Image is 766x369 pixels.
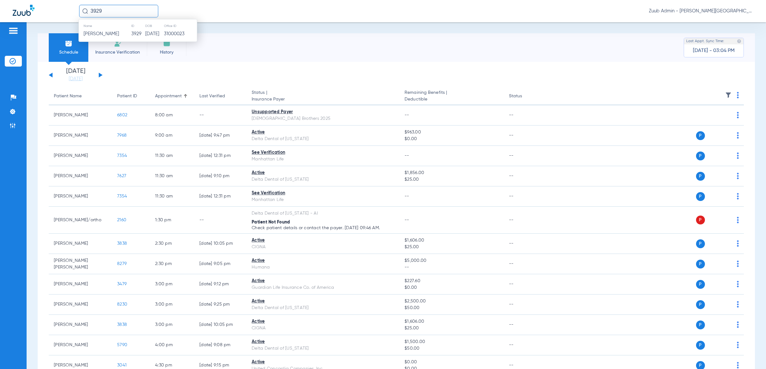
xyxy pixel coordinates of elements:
td: -- [194,207,247,234]
span: -- [405,153,409,158]
div: Patient ID [117,93,145,100]
span: -- [405,194,409,198]
td: -- [504,254,547,274]
div: See Verification [252,190,394,197]
span: P [696,300,705,309]
span: P [696,280,705,289]
span: Zuub Admin - [PERSON_NAME][GEOGRAPHIC_DATA] [649,8,753,14]
span: Deductible [405,96,499,103]
img: group-dot-blue.svg [737,193,739,199]
div: Patient Name [54,93,82,100]
th: ID [131,23,145,29]
td: 3:00 PM [150,295,194,315]
img: Manual Insurance Verification [114,40,122,47]
td: [PERSON_NAME] [49,274,112,295]
div: Delta Dental of [US_STATE] [252,176,394,183]
span: 7968 [117,133,127,138]
td: 11:30 AM [150,166,194,186]
div: Humana [252,264,394,271]
td: [PERSON_NAME] [49,166,112,186]
td: [DATE] 9:25 PM [194,295,247,315]
td: -- [504,335,547,355]
span: Last Appt. Sync Time: [686,38,724,44]
div: Patient Name [54,93,107,100]
td: [PERSON_NAME] [49,234,112,254]
span: P [696,260,705,269]
th: DOB [145,23,164,29]
div: Delta Dental of [US_STATE] [252,345,394,352]
div: Delta Dental of [US_STATE] - AI [252,210,394,217]
span: -- [405,218,409,222]
td: 11:30 AM [150,146,194,166]
div: Active [252,129,394,136]
span: $1,856.00 [405,170,499,176]
div: [DEMOGRAPHIC_DATA] Brothers 2025 [252,115,394,122]
td: 1:30 PM [150,207,194,234]
div: Active [252,318,394,325]
td: 31000023 [164,29,197,38]
td: [PERSON_NAME] [PERSON_NAME] [49,254,112,274]
td: 11:30 AM [150,186,194,207]
span: $50.00 [405,345,499,352]
th: Remaining Benefits | [399,87,504,105]
td: 4:00 PM [150,335,194,355]
td: [PERSON_NAME] [49,335,112,355]
span: Insurance Payer [252,96,394,103]
td: [PERSON_NAME] [49,295,112,315]
div: Guardian Life Insurance Co. of America [252,284,394,291]
td: -- [504,295,547,315]
span: 8279 [117,262,127,266]
span: 3041 [117,363,127,367]
td: -- [504,315,547,335]
span: P [696,239,705,248]
td: [DATE] 9:10 PM [194,166,247,186]
td: 3929 [131,29,145,38]
img: group-dot-blue.svg [737,342,739,348]
span: P [696,152,705,160]
span: 6802 [117,113,127,117]
span: -- [405,264,499,271]
span: $1,500.00 [405,339,499,345]
img: group-dot-blue.svg [737,132,739,139]
td: -- [504,186,547,207]
span: $1,606.00 [405,318,499,325]
span: $2,500.00 [405,298,499,305]
img: hamburger-icon [8,27,18,35]
img: group-dot-blue.svg [737,281,739,287]
td: [PERSON_NAME] [49,186,112,207]
span: Insurance Verification [93,49,142,55]
th: Status | [247,87,399,105]
span: 2160 [117,218,126,222]
td: -- [194,105,247,126]
div: Active [252,298,394,305]
td: -- [504,105,547,126]
div: Last Verified [199,93,242,100]
span: P [696,216,705,224]
span: 7354 [117,153,127,158]
img: group-dot-blue.svg [737,173,739,179]
th: Office ID [164,23,197,29]
span: $50.00 [405,305,499,311]
span: 7627 [117,174,126,178]
td: [PERSON_NAME] [49,105,112,126]
td: [DATE] 9:05 PM [194,254,247,274]
td: [PERSON_NAME] [49,315,112,335]
td: [DATE] 9:12 PM [194,274,247,295]
td: [PERSON_NAME] [49,146,112,166]
img: group-dot-blue.svg [737,217,739,223]
div: Manhattan Life [252,156,394,163]
th: Status [504,87,547,105]
td: [DATE] 12:31 PM [194,186,247,207]
div: Active [252,257,394,264]
td: [DATE] 9:47 PM [194,126,247,146]
span: $1,606.00 [405,237,499,244]
td: -- [504,166,547,186]
li: [DATE] [57,68,95,82]
div: CIGNA [252,244,394,250]
span: P [696,172,705,181]
span: 7354 [117,194,127,198]
div: Patient ID [117,93,137,100]
td: 2:30 PM [150,254,194,274]
td: 3:00 PM [150,274,194,295]
img: last sync help info [737,39,741,43]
